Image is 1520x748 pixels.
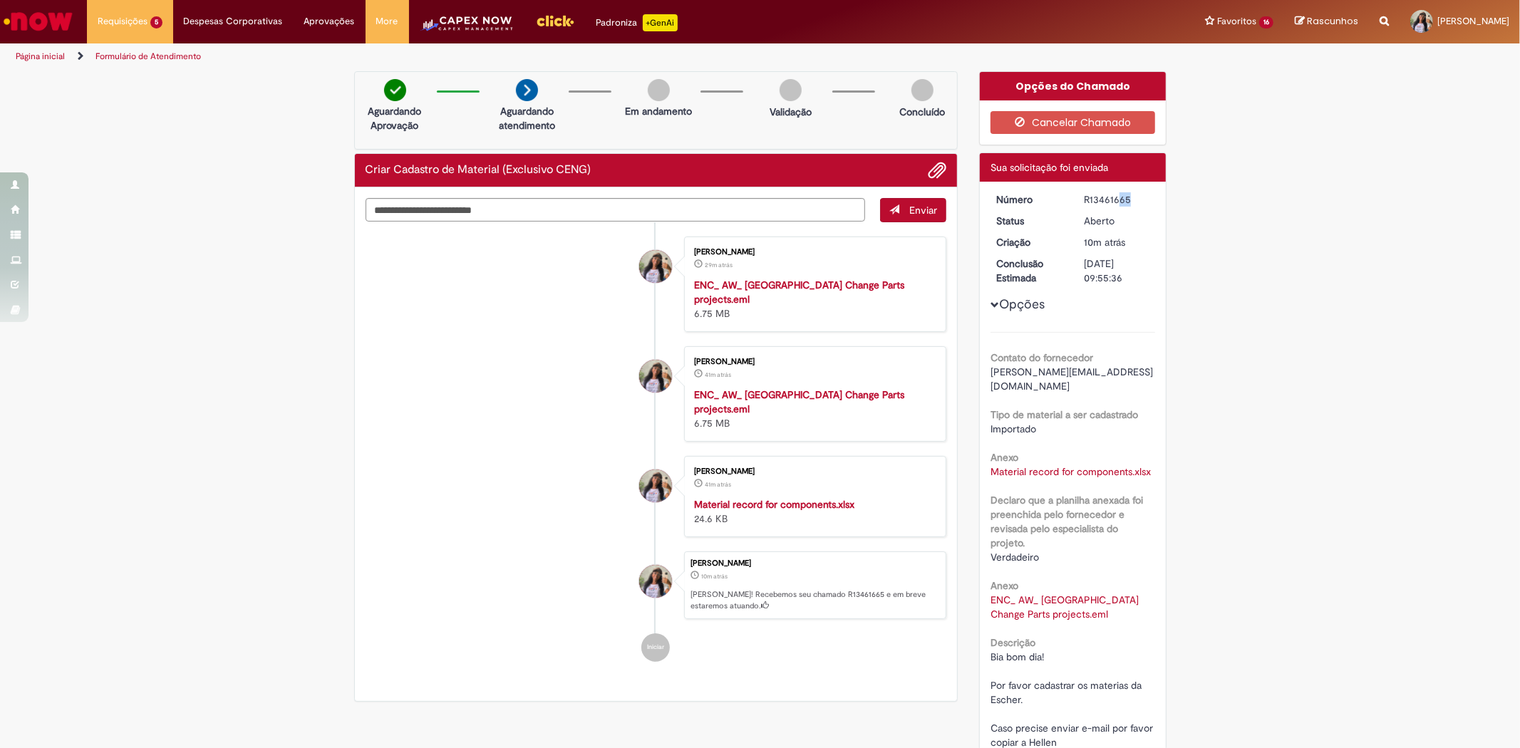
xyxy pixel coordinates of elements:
[694,388,931,430] div: 6.75 MB
[694,278,931,321] div: 6.75 MB
[991,351,1093,364] b: Contato do fornecedor
[705,480,731,489] time: 29/08/2025 10:24:59
[991,494,1143,549] b: Declaro que a planilha anexada foi preenchida pelo fornecedor e revisada pelo especialista do pro...
[705,261,733,269] time: 29/08/2025 10:36:30
[98,14,148,28] span: Requisições
[366,164,591,177] h2: Criar Cadastro de Material (Exclusivo CENG) Histórico de tíquete
[420,14,515,43] img: CapexLogo5.png
[1,7,75,36] img: ServiceNow
[694,497,931,526] div: 24.6 KB
[770,105,812,119] p: Validação
[1084,236,1125,249] time: 29/08/2025 10:55:32
[1295,15,1358,28] a: Rascunhos
[95,51,201,62] a: Formulário de Atendimento
[1084,235,1150,249] div: 29/08/2025 10:55:32
[991,636,1035,649] b: Descrição
[625,104,692,118] p: Em andamento
[366,551,947,620] li: Marina Vieira De Souza
[691,559,939,568] div: [PERSON_NAME]
[361,104,430,133] p: Aguardando Aprovação
[304,14,355,28] span: Aprovações
[1084,236,1125,249] span: 10m atrás
[1217,14,1256,28] span: Favoritos
[694,358,931,366] div: [PERSON_NAME]
[639,469,672,502] div: Marina Vieira De Souza
[694,467,931,476] div: [PERSON_NAME]
[991,111,1155,134] button: Cancelar Chamado
[694,388,904,415] a: ENC_ AW_ [GEOGRAPHIC_DATA] Change Parts projects.eml
[694,498,854,511] a: Material record for components.xlsx
[11,43,1003,70] ul: Trilhas de página
[691,589,939,611] p: [PERSON_NAME]! Recebemos seu chamado R13461665 e em breve estaremos atuando.
[991,365,1153,393] span: [PERSON_NAME][EMAIL_ADDRESS][DOMAIN_NAME]
[986,214,1073,228] dt: Status
[705,370,731,379] time: 29/08/2025 10:25:14
[1084,192,1150,207] div: R13461665
[928,161,946,180] button: Adicionar anexos
[986,192,1073,207] dt: Número
[1084,214,1150,228] div: Aberto
[980,72,1166,100] div: Opções do Chamado
[516,79,538,101] img: arrow-next.png
[492,104,562,133] p: Aguardando atendimento
[911,79,934,101] img: img-circle-grey.png
[184,14,283,28] span: Despesas Corporativas
[991,451,1018,464] b: Anexo
[639,250,672,283] div: Marina Vieira De Souza
[694,279,904,306] a: ENC_ AW_ [GEOGRAPHIC_DATA] Change Parts projects.eml
[991,422,1036,435] span: Importado
[991,593,1142,620] a: Download de ENC_ AW_ Brazil Change Parts projects.eml
[1084,256,1150,285] div: [DATE] 09:55:36
[780,79,802,101] img: img-circle-grey.png
[909,204,937,217] span: Enviar
[694,248,931,256] div: [PERSON_NAME]
[643,14,678,31] p: +GenAi
[705,480,731,489] span: 41m atrás
[899,105,945,119] p: Concluído
[1307,14,1358,28] span: Rascunhos
[701,572,728,581] span: 10m atrás
[366,222,947,677] ul: Histórico de tíquete
[991,579,1018,592] b: Anexo
[991,465,1151,478] a: Download de Material record for components.xlsx
[16,51,65,62] a: Página inicial
[639,360,672,393] div: Marina Vieira De Souza
[536,10,574,31] img: click_logo_yellow_360x200.png
[639,565,672,598] div: Marina Vieira De Souza
[701,572,728,581] time: 29/08/2025 10:55:32
[705,261,733,269] span: 29m atrás
[366,198,866,222] textarea: Digite sua mensagem aqui...
[991,408,1138,421] b: Tipo de material a ser cadastrado
[376,14,398,28] span: More
[991,161,1108,174] span: Sua solicitação foi enviada
[705,370,731,379] span: 41m atrás
[986,256,1073,285] dt: Conclusão Estimada
[991,551,1039,563] span: Verdadeiro
[1259,16,1273,28] span: 16
[596,14,678,31] div: Padroniza
[150,16,162,28] span: 5
[880,198,946,222] button: Enviar
[648,79,670,101] img: img-circle-grey.png
[384,79,406,101] img: check-circle-green.png
[1437,15,1509,27] span: [PERSON_NAME]
[986,235,1073,249] dt: Criação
